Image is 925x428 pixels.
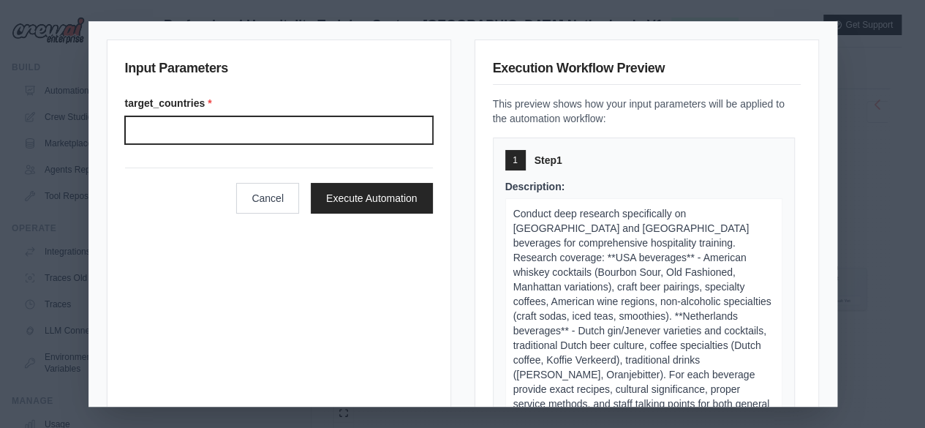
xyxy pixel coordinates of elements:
span: Step 1 [535,153,562,168]
span: Description: [505,181,565,192]
iframe: Chat Widget [852,358,925,428]
span: Conduct deep research specifically on [GEOGRAPHIC_DATA] and [GEOGRAPHIC_DATA] beverages for compr... [513,208,771,424]
span: 1 [513,154,518,166]
p: This preview shows how your input parameters will be applied to the automation workflow: [493,97,801,126]
button: Execute Automation [311,183,433,214]
label: target_countries [125,96,433,110]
